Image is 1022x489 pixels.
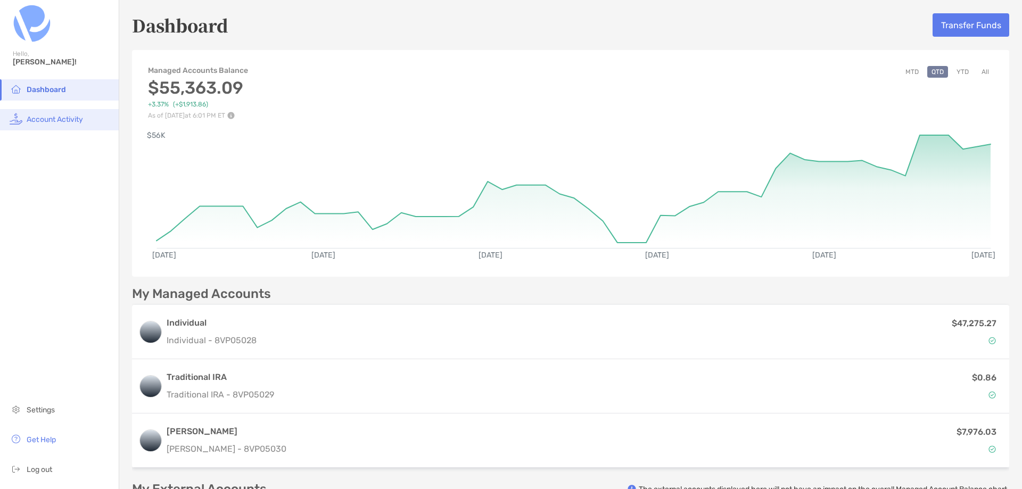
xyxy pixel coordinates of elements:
[27,435,56,444] span: Get Help
[901,66,923,78] button: MTD
[972,371,996,384] p: $0.86
[10,403,22,416] img: settings icon
[988,391,996,399] img: Account Status icon
[10,462,22,475] img: logout icon
[140,321,161,343] img: logo account
[167,371,274,384] h3: Traditional IRA
[10,112,22,125] img: activity icon
[927,66,948,78] button: QTD
[167,388,274,401] p: Traditional IRA - 8VP05029
[140,430,161,451] img: logo account
[27,115,83,124] span: Account Activity
[140,376,161,397] img: logo account
[173,101,208,109] span: ( +$1,913.86 )
[147,131,166,140] text: $56K
[812,251,836,260] text: [DATE]
[988,445,996,453] img: Account Status icon
[311,251,335,260] text: [DATE]
[148,101,169,109] span: +3.37%
[957,425,996,438] p: $7,976.03
[10,82,22,95] img: household icon
[167,442,286,455] p: [PERSON_NAME] - 8VP05030
[152,251,176,260] text: [DATE]
[977,66,993,78] button: All
[645,251,669,260] text: [DATE]
[167,317,257,329] h3: Individual
[13,57,112,67] span: [PERSON_NAME]!
[167,425,286,438] h3: [PERSON_NAME]
[10,433,22,445] img: get-help icon
[27,405,55,415] span: Settings
[132,287,271,301] p: My Managed Accounts
[148,78,249,98] h3: $55,363.09
[167,334,257,347] p: Individual - 8VP05028
[971,251,995,260] text: [DATE]
[479,251,502,260] text: [DATE]
[13,4,51,43] img: Zoe Logo
[27,85,66,94] span: Dashboard
[952,66,973,78] button: YTD
[132,13,228,37] h5: Dashboard
[27,465,52,474] span: Log out
[952,317,996,330] p: $47,275.27
[988,337,996,344] img: Account Status icon
[933,13,1009,37] button: Transfer Funds
[148,112,249,119] p: As of [DATE] at 6:01 PM ET
[148,66,249,75] h4: Managed Accounts Balance
[227,112,235,119] img: Performance Info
